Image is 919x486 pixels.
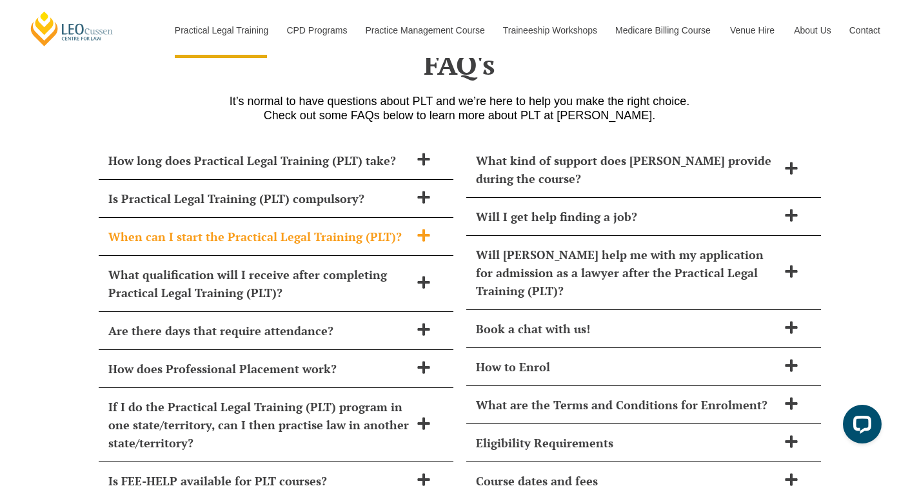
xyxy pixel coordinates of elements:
[476,246,778,300] h2: Will [PERSON_NAME] help me with my application for admission as a lawyer after the Practical Lega...
[108,190,410,208] h2: Is Practical Legal Training (PLT) compulsory?
[29,10,115,47] a: [PERSON_NAME] Centre for Law
[840,3,890,58] a: Contact
[108,322,410,340] h2: Are there days that require attendance?
[606,3,720,58] a: Medicare Billing Course
[476,434,778,452] h2: Eligibility Requirements
[476,151,778,188] h2: What kind of support does [PERSON_NAME] provide during the course?
[108,228,410,246] h2: When can I start the Practical Legal Training (PLT)?
[476,208,778,226] h2: Will I get help finding a job?
[476,396,778,414] h2: What are the Terms and Conditions for Enrolment?
[833,400,887,454] iframe: LiveChat chat widget
[108,266,410,302] h2: What qualification will I receive after completing Practical Legal Training (PLT)?
[476,320,778,338] h2: Book a chat with us!
[493,3,606,58] a: Traineeship Workshops
[476,358,778,376] h2: How to Enrol
[92,94,827,122] p: It’s normal to have questions about PLT and we’re here to help you make the right choice. Check o...
[108,360,410,378] h2: How does Professional Placement work?
[108,151,410,170] h2: How long does Practical Legal Training (PLT) take?
[356,3,493,58] a: Practice Management Course
[108,398,410,452] h2: If I do the Practical Legal Training (PLT) program in one state/territory, can I then practise la...
[720,3,784,58] a: Venue Hire
[92,48,827,81] h2: FAQ's
[277,3,355,58] a: CPD Programs
[784,3,840,58] a: About Us
[165,3,277,58] a: Practical Legal Training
